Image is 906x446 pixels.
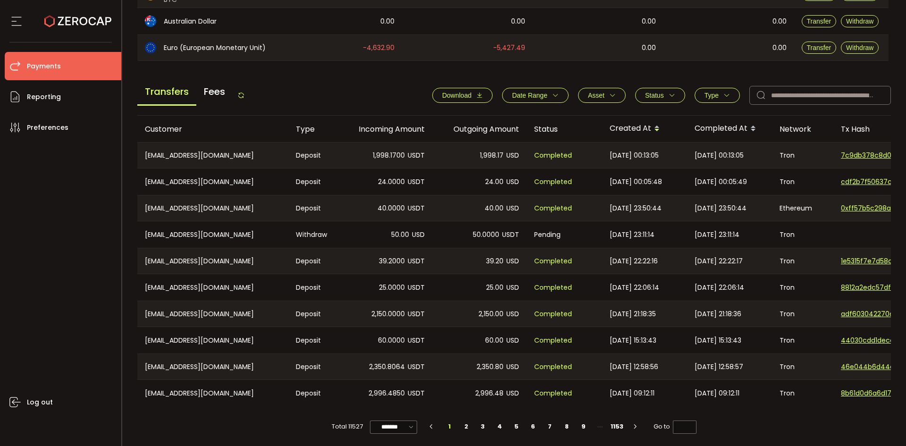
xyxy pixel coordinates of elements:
[687,121,772,137] div: Completed At
[493,42,525,53] span: -5,427.49
[506,309,519,320] span: USD
[610,335,656,346] span: [DATE] 15:13:43
[371,309,405,320] span: 2,150.0000
[432,88,493,103] button: Download
[137,168,288,195] div: [EMAIL_ADDRESS][DOMAIN_NAME]
[609,420,626,433] li: 1153
[137,221,288,248] div: [EMAIL_ADDRESS][DOMAIN_NAME]
[695,88,740,103] button: Type
[338,124,432,135] div: Incoming Amount
[772,168,833,195] div: Tron
[610,362,658,372] span: [DATE] 12:58:56
[506,388,519,399] span: USD
[137,143,288,168] div: [EMAIL_ADDRESS][DOMAIN_NAME]
[27,396,53,409] span: Log out
[137,195,288,221] div: [EMAIL_ADDRESS][DOMAIN_NAME]
[695,177,747,187] span: [DATE] 00:05:49
[408,256,425,267] span: USDT
[534,203,572,214] span: Completed
[534,335,572,346] span: Completed
[332,420,363,433] span: Total 11527
[512,92,547,99] span: Date Range
[534,229,561,240] span: Pending
[506,150,519,161] span: USD
[772,143,833,168] div: Tron
[288,354,338,379] div: Deposit
[502,88,569,103] button: Date Range
[373,150,405,161] span: 1,998.1700
[642,42,656,53] span: 0.00
[534,150,572,161] span: Completed
[508,420,525,433] li: 5
[807,44,831,51] span: Transfer
[772,327,833,353] div: Tron
[288,168,338,195] div: Deposit
[534,362,572,372] span: Completed
[164,43,266,53] span: Euro (European Monetary Unit)
[288,380,338,406] div: Deposit
[841,15,879,27] button: Withdraw
[610,150,659,161] span: [DATE] 00:13:05
[477,362,503,372] span: 2,350.80
[27,59,61,73] span: Payments
[506,362,519,372] span: USD
[408,282,425,293] span: USDT
[137,248,288,274] div: [EMAIL_ADDRESS][DOMAIN_NAME]
[27,121,68,135] span: Preferences
[695,229,739,240] span: [DATE] 23:11:14
[408,150,425,161] span: USDT
[645,92,664,99] span: Status
[511,16,525,27] span: 0.00
[506,282,519,293] span: USD
[772,195,833,221] div: Ethereum
[377,203,405,214] span: 40.0000
[408,309,425,320] span: USDT
[288,195,338,221] div: Deposit
[610,282,659,293] span: [DATE] 22:06:14
[695,362,743,372] span: [DATE] 12:58:57
[534,282,572,293] span: Completed
[642,16,656,27] span: 0.00
[610,309,656,320] span: [DATE] 21:18:35
[288,248,338,274] div: Deposit
[772,42,787,53] span: 0.00
[369,362,405,372] span: 2,350.8064
[137,274,288,301] div: [EMAIL_ADDRESS][DOMAIN_NAME]
[369,388,405,399] span: 2,996.4850
[442,92,471,99] span: Download
[408,203,425,214] span: USDT
[408,388,425,399] span: USDT
[480,150,503,161] span: 1,998.17
[502,229,519,240] span: USDT
[602,121,687,137] div: Created At
[534,388,572,399] span: Completed
[772,124,833,135] div: Network
[695,203,747,214] span: [DATE] 23:50:44
[578,88,626,103] button: Asset
[846,17,873,25] span: Withdraw
[506,177,519,187] span: USD
[137,380,288,406] div: [EMAIL_ADDRESS][DOMAIN_NAME]
[379,256,405,267] span: 39.2000
[859,401,906,446] iframe: Chat Widget
[525,420,542,433] li: 6
[542,420,559,433] li: 7
[486,282,503,293] span: 25.00
[485,203,503,214] span: 40.00
[363,42,394,53] span: -4,632.90
[288,143,338,168] div: Deposit
[802,15,837,27] button: Transfer
[288,327,338,353] div: Deposit
[137,124,288,135] div: Customer
[506,203,519,214] span: USD
[772,354,833,379] div: Tron
[380,16,394,27] span: 0.00
[164,17,217,26] span: Australian Dollar
[379,282,405,293] span: 25.0000
[137,301,288,327] div: [EMAIL_ADDRESS][DOMAIN_NAME]
[772,16,787,27] span: 0.00
[412,229,425,240] span: USD
[654,420,696,433] span: Go to
[772,274,833,301] div: Tron
[288,274,338,301] div: Deposit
